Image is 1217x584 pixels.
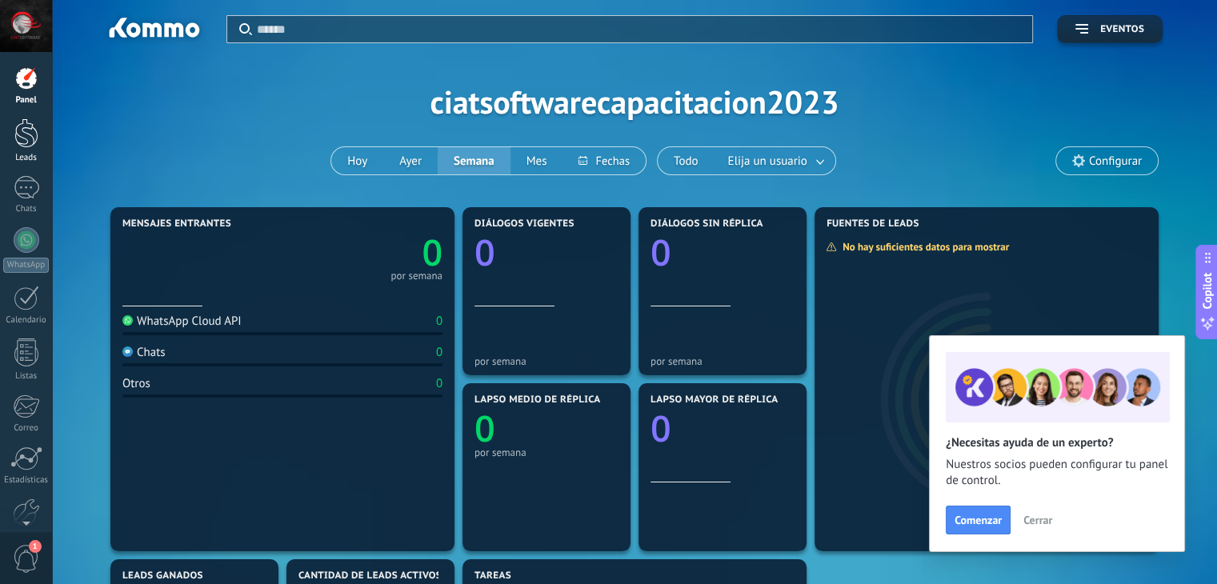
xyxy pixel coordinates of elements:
div: por semana [651,355,795,367]
img: Chats [122,346,133,357]
div: Otros [122,376,150,391]
span: Comenzar [955,514,1002,526]
button: Elija un usuario [715,147,835,174]
span: Configurar [1089,154,1142,168]
div: Leads [3,153,50,163]
div: Chats [3,204,50,214]
span: Leads ganados [122,570,203,582]
span: Lapso mayor de réplica [651,394,778,406]
span: Tareas [474,570,511,582]
button: Todo [658,147,715,174]
button: Hoy [331,147,383,174]
div: 0 [436,314,442,329]
div: 0 [436,376,442,391]
button: Ayer [383,147,438,174]
div: Calendario [3,315,50,326]
button: Eventos [1057,15,1163,43]
button: Fechas [562,147,645,174]
div: WhatsApp [3,258,49,273]
span: Diálogos sin réplica [651,218,763,230]
button: Mes [510,147,563,174]
a: 0 [282,228,442,277]
img: WhatsApp Cloud API [122,315,133,326]
div: Estadísticas [3,475,50,486]
button: Cerrar [1016,508,1059,532]
span: Eventos [1100,24,1144,35]
span: Copilot [1199,273,1215,310]
div: 0 [436,345,442,360]
span: 1 [29,540,42,553]
div: por semana [390,272,442,280]
text: 0 [422,228,442,277]
span: Elija un usuario [725,150,811,172]
text: 0 [651,228,671,277]
span: Cerrar [1023,514,1052,526]
div: por semana [474,446,619,458]
button: Semana [438,147,510,174]
div: por semana [474,355,619,367]
span: Cantidad de leads activos [298,570,442,582]
div: WhatsApp Cloud API [122,314,242,329]
div: Correo [3,423,50,434]
span: Mensajes entrantes [122,218,231,230]
span: Lapso medio de réplica [474,394,601,406]
span: Nuestros socios pueden configurar tu panel de control. [946,457,1168,489]
text: 0 [474,404,495,453]
text: 0 [651,404,671,453]
div: Chats [122,345,166,360]
span: Fuentes de leads [827,218,919,230]
text: 0 [474,228,495,277]
h2: ¿Necesitas ayuda de un experto? [946,435,1168,450]
span: Diálogos vigentes [474,218,574,230]
button: Comenzar [946,506,1011,534]
div: Panel [3,95,50,106]
div: Listas [3,371,50,382]
div: No hay suficientes datos para mostrar [826,240,1020,254]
